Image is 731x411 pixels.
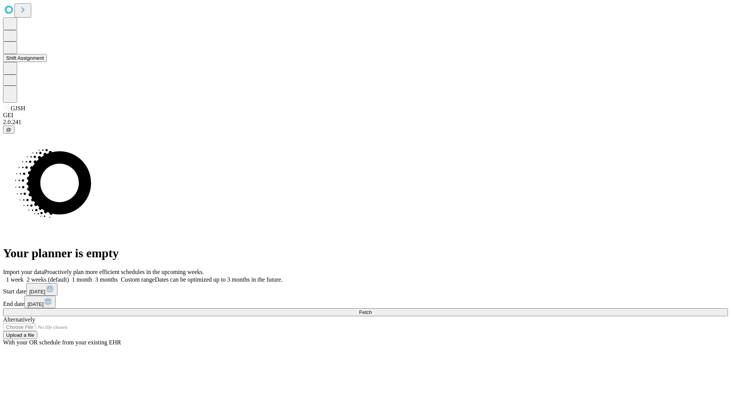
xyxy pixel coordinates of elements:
[95,276,118,283] span: 3 months
[29,289,45,295] span: [DATE]
[3,296,728,308] div: End date
[3,112,728,119] div: GEI
[27,276,69,283] span: 2 weeks (default)
[3,308,728,316] button: Fetch
[3,316,35,323] span: Alternatively
[3,269,44,275] span: Import your data
[24,296,56,308] button: [DATE]
[6,127,11,132] span: @
[3,126,14,134] button: @
[359,309,372,315] span: Fetch
[3,339,121,346] span: With your OR schedule from your existing EHR
[3,54,47,62] button: Shift Assignment
[27,301,43,307] span: [DATE]
[3,246,728,260] h1: Your planner is empty
[26,283,57,296] button: [DATE]
[6,276,24,283] span: 1 week
[72,276,92,283] span: 1 month
[3,119,728,126] div: 2.0.241
[121,276,155,283] span: Custom range
[3,331,37,339] button: Upload a file
[155,276,283,283] span: Dates can be optimized up to 3 months in the future.
[3,283,728,296] div: Start date
[11,105,25,112] span: GJSH
[44,269,204,275] span: Proactively plan more efficient schedules in the upcoming weeks.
